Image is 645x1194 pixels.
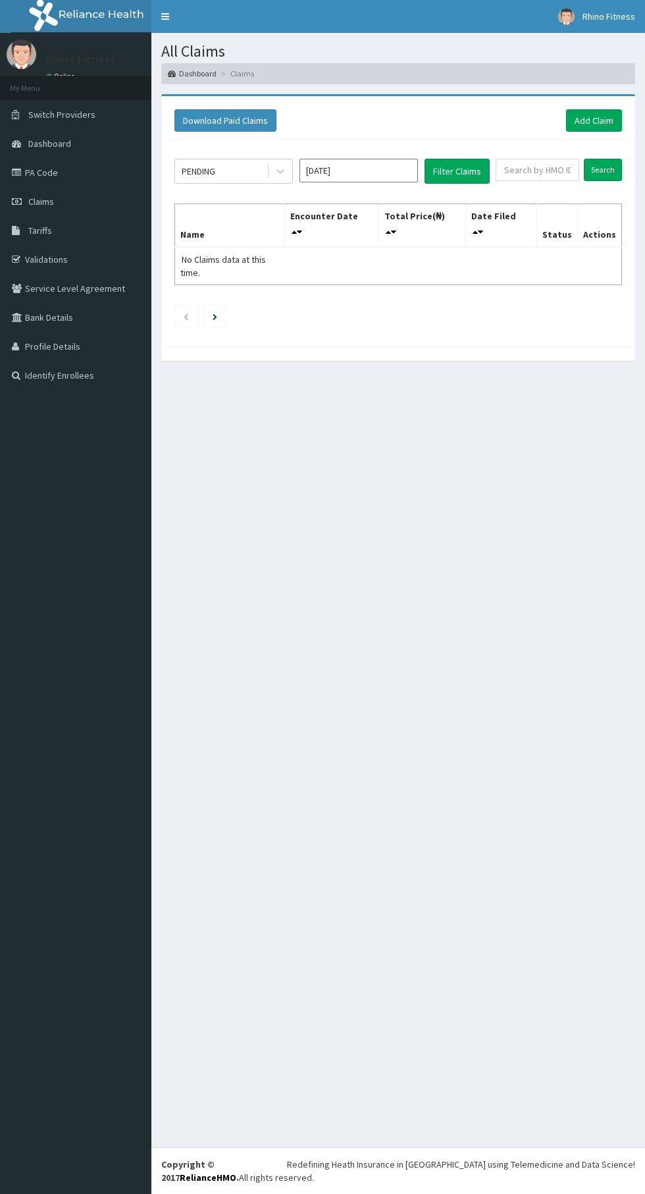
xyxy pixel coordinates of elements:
[28,225,52,236] span: Tariffs
[174,109,276,132] button: Download Paid Claims
[28,138,71,149] span: Dashboard
[577,204,621,247] th: Actions
[46,72,78,81] a: Online
[175,204,285,247] th: Name
[151,1147,645,1194] footer: All rights reserved.
[536,204,577,247] th: Status
[584,159,622,181] input: Search
[180,254,266,279] span: No Claims data at this time.
[180,1172,236,1183] a: RelianceHMO
[465,204,536,247] th: Date Filed
[299,159,418,182] input: Select Month and Year
[213,310,217,322] a: Next page
[7,40,36,69] img: User Image
[284,204,378,247] th: Encounter Date
[46,53,115,65] p: Rhino Fitness
[378,204,465,247] th: Total Price(₦)
[161,43,635,60] h1: All Claims
[28,196,54,207] span: Claims
[218,68,254,79] li: Claims
[496,159,579,181] input: Search by HMO ID
[582,11,635,22] span: Rhino Fitness
[566,109,622,132] a: Add Claim
[161,1158,239,1183] strong: Copyright © 2017 .
[183,310,189,322] a: Previous page
[425,159,490,184] button: Filter Claims
[28,109,95,121] span: Switch Providers
[168,68,217,79] a: Dashboard
[287,1158,635,1171] div: Redefining Heath Insurance in [GEOGRAPHIC_DATA] using Telemedicine and Data Science!
[182,165,215,178] div: PENDING
[558,9,575,25] img: User Image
